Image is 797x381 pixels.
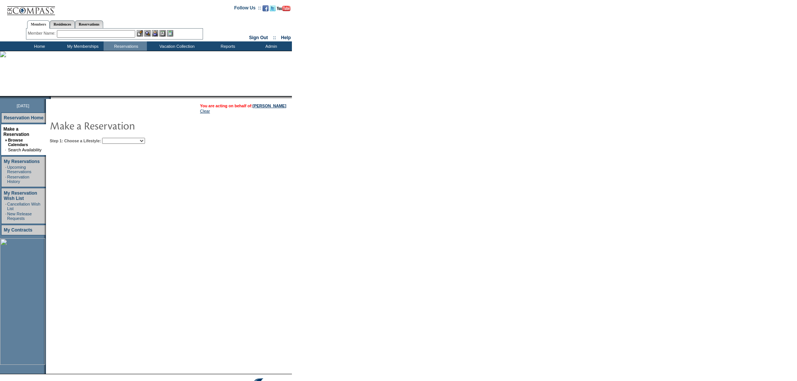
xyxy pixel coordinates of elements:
[249,41,292,51] td: Admin
[159,30,166,37] img: Reservations
[5,175,6,184] td: ·
[270,8,276,12] a: Follow us on Twitter
[249,35,268,40] a: Sign Out
[50,20,75,28] a: Residences
[277,8,290,12] a: Subscribe to our YouTube Channel
[50,118,200,133] img: pgTtlMakeReservation.gif
[5,165,6,174] td: ·
[17,104,29,108] span: [DATE]
[167,30,173,37] img: b_calculator.gif
[263,8,269,12] a: Become our fan on Facebook
[277,6,290,11] img: Subscribe to our YouTube Channel
[7,175,29,184] a: Reservation History
[17,41,60,51] td: Home
[51,96,52,99] img: blank.gif
[152,30,158,37] img: Impersonate
[48,96,51,99] img: promoShadowLeftCorner.gif
[4,227,32,233] a: My Contracts
[5,148,7,152] td: ·
[8,148,41,152] a: Search Availability
[7,202,40,211] a: Cancellation Wish List
[4,115,43,120] a: Reservation Home
[4,190,37,201] a: My Reservation Wish List
[144,30,151,37] img: View
[234,5,261,14] td: Follow Us ::
[3,126,29,137] a: Make a Reservation
[60,41,104,51] td: My Memberships
[200,104,286,108] span: You are acting on behalf of:
[5,202,6,211] td: ·
[200,109,210,113] a: Clear
[8,138,28,147] a: Browse Calendars
[273,35,276,40] span: ::
[281,35,291,40] a: Help
[27,20,50,29] a: Members
[263,5,269,11] img: Become our fan on Facebook
[75,20,103,28] a: Reservations
[205,41,249,51] td: Reports
[4,159,40,164] a: My Reservations
[28,30,57,37] div: Member Name:
[137,30,143,37] img: b_edit.gif
[7,165,31,174] a: Upcoming Reservations
[5,212,6,221] td: ·
[7,212,32,221] a: New Release Requests
[270,5,276,11] img: Follow us on Twitter
[253,104,286,108] a: [PERSON_NAME]
[104,41,147,51] td: Reservations
[147,41,205,51] td: Vacation Collection
[50,139,101,143] b: Step 1: Choose a Lifestyle:
[5,138,7,142] b: »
